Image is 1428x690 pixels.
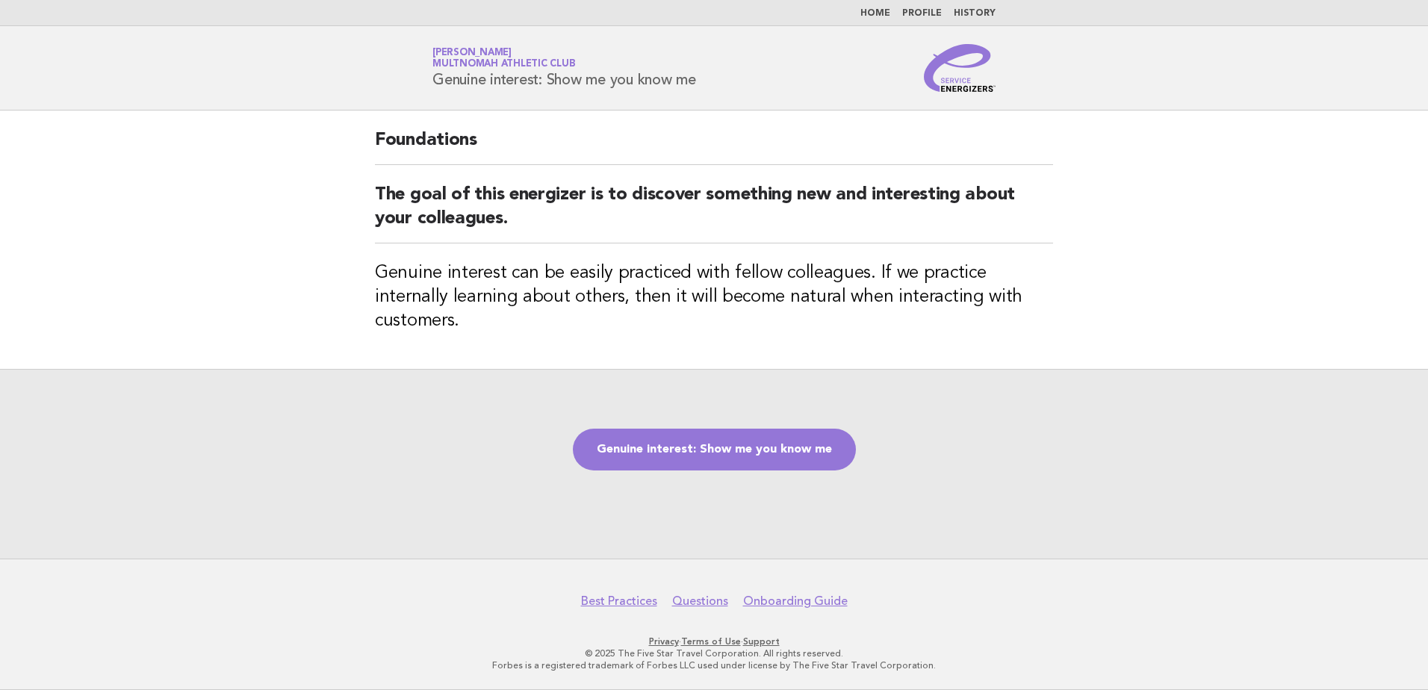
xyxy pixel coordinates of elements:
a: Genuine interest: Show me you know me [573,429,856,470]
img: Service Energizers [924,44,996,92]
h1: Genuine interest: Show me you know me [432,49,696,87]
a: Onboarding Guide [743,594,848,609]
a: History [954,9,996,18]
p: © 2025 The Five Star Travel Corporation. All rights reserved. [257,647,1171,659]
a: Home [860,9,890,18]
a: Privacy [649,636,679,647]
a: Questions [672,594,728,609]
p: Forbes is a registered trademark of Forbes LLC used under license by The Five Star Travel Corpora... [257,659,1171,671]
a: Terms of Use [681,636,741,647]
h3: Genuine interest can be easily practiced with fellow colleagues. If we practice internally learni... [375,261,1053,333]
p: · · [257,635,1171,647]
a: Best Practices [581,594,657,609]
a: Profile [902,9,942,18]
span: Multnomah Athletic Club [432,60,575,69]
a: [PERSON_NAME]Multnomah Athletic Club [432,48,575,69]
h2: Foundations [375,128,1053,165]
h2: The goal of this energizer is to discover something new and interesting about your colleagues. [375,183,1053,243]
a: Support [743,636,780,647]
